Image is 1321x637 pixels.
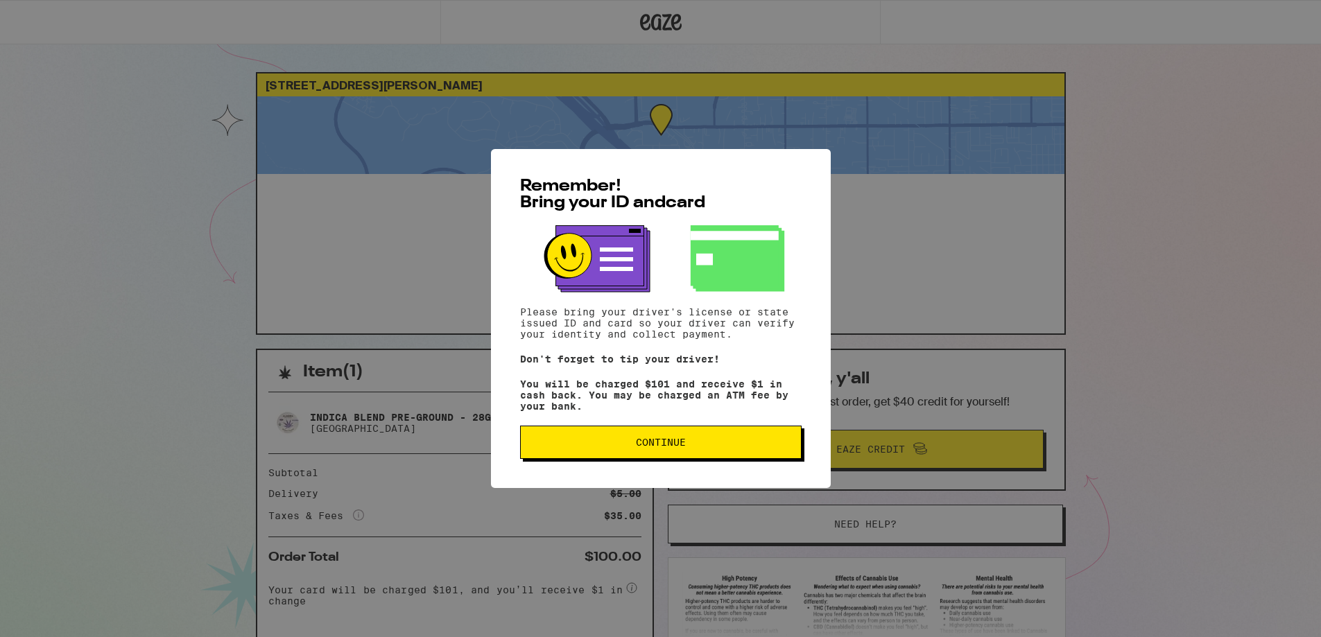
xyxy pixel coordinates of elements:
[520,426,802,459] button: Continue
[520,306,802,340] p: Please bring your driver's license or state issued ID and card so your driver can verify your ide...
[520,354,802,365] p: Don't forget to tip your driver!
[520,378,802,412] p: You will be charged $101 and receive $1 in cash back. You may be charged an ATM fee by your bank.
[636,437,686,447] span: Continue
[520,178,705,211] span: Remember! Bring your ID and card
